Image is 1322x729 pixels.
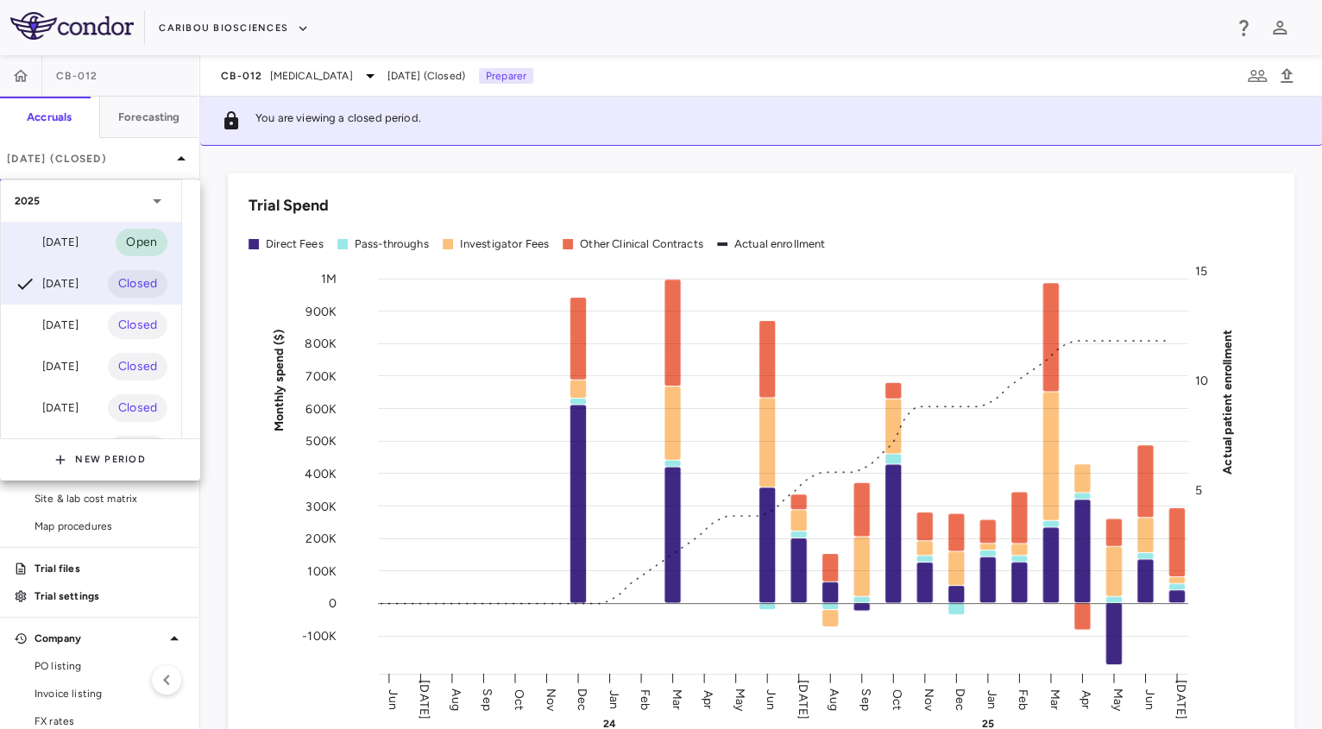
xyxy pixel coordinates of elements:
p: 2025 [15,193,41,209]
div: [DATE] [15,356,79,377]
span: Open [116,233,167,252]
span: Closed [108,274,167,293]
div: [DATE] [15,398,79,418]
div: [DATE] [15,232,79,253]
span: Closed [108,399,167,418]
span: Closed [108,316,167,335]
span: Closed [108,357,167,376]
div: 2025 [1,180,181,222]
div: [DATE] [15,273,79,294]
div: [DATE] [15,315,79,336]
button: New Period [54,446,146,474]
